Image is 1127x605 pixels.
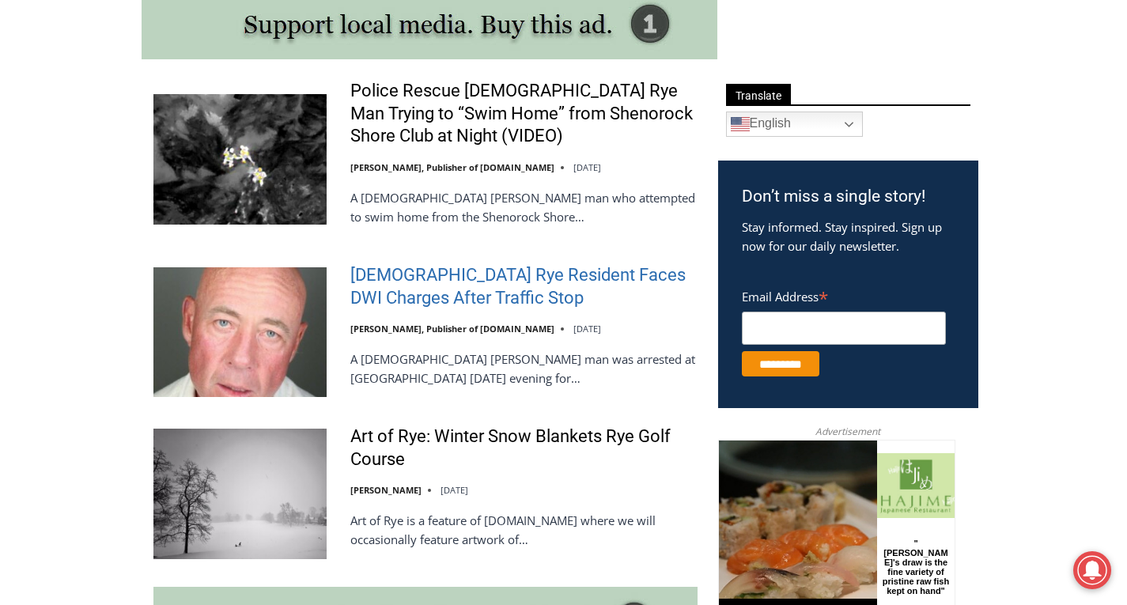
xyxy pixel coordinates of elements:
[153,267,327,397] img: 56-Year-Old Rye Resident Faces DWI Charges After Traffic Stop
[441,484,468,496] time: [DATE]
[350,511,698,549] p: Art of Rye is a feature of [DOMAIN_NAME] where we will occasionally feature artwork of…
[482,17,550,61] h4: Book [PERSON_NAME]'s Good Humor for Your Event
[731,115,750,134] img: en
[742,184,955,210] h3: Don’t miss a single story!
[5,163,155,223] span: Open Tues. - Sun. [PHONE_NUMBER]
[726,84,791,105] span: Translate
[163,99,233,189] div: "[PERSON_NAME]'s draw is the fine variety of pristine raw fish kept on hand"
[414,157,733,193] span: Intern @ [DOMAIN_NAME]
[153,429,327,558] img: Art of Rye: Winter Snow Blankets Rye Golf Course
[350,188,698,226] p: A [DEMOGRAPHIC_DATA] [PERSON_NAME] man who attempted to swim home from the Shenorock Shore…
[350,350,698,388] p: A [DEMOGRAPHIC_DATA] [PERSON_NAME] man was arrested at [GEOGRAPHIC_DATA] [DATE] evening for…
[104,28,391,43] div: Birthdays, Graduations, Any Private Event
[573,323,601,335] time: [DATE]
[742,281,946,309] label: Email Address
[350,484,422,496] a: [PERSON_NAME]
[399,1,747,153] div: "We would have speakers with experience in local journalism speak to us about their experiences a...
[742,217,955,255] p: Stay informed. Stay inspired. Sign up now for our daily newsletter.
[350,425,698,471] a: Art of Rye: Winter Snow Blankets Rye Golf Course
[1,159,159,197] a: Open Tues. - Sun. [PHONE_NUMBER]
[350,323,554,335] a: [PERSON_NAME], Publisher of [DOMAIN_NAME]
[380,153,766,197] a: Intern @ [DOMAIN_NAME]
[153,94,327,224] img: Police Rescue 51 Year Old Rye Man Trying to “Swim Home” from Shenorock Shore Club at Night (VIDEO)
[800,424,896,439] span: Advertisement
[573,161,601,173] time: [DATE]
[350,80,698,148] a: Police Rescue [DEMOGRAPHIC_DATA] Rye Man Trying to “Swim Home” from Shenorock Shore Club at Night...
[726,112,863,137] a: English
[470,5,571,72] a: Book [PERSON_NAME]'s Good Humor for Your Event
[350,264,698,309] a: [DEMOGRAPHIC_DATA] Rye Resident Faces DWI Charges After Traffic Stop
[350,161,554,173] a: [PERSON_NAME], Publisher of [DOMAIN_NAME]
